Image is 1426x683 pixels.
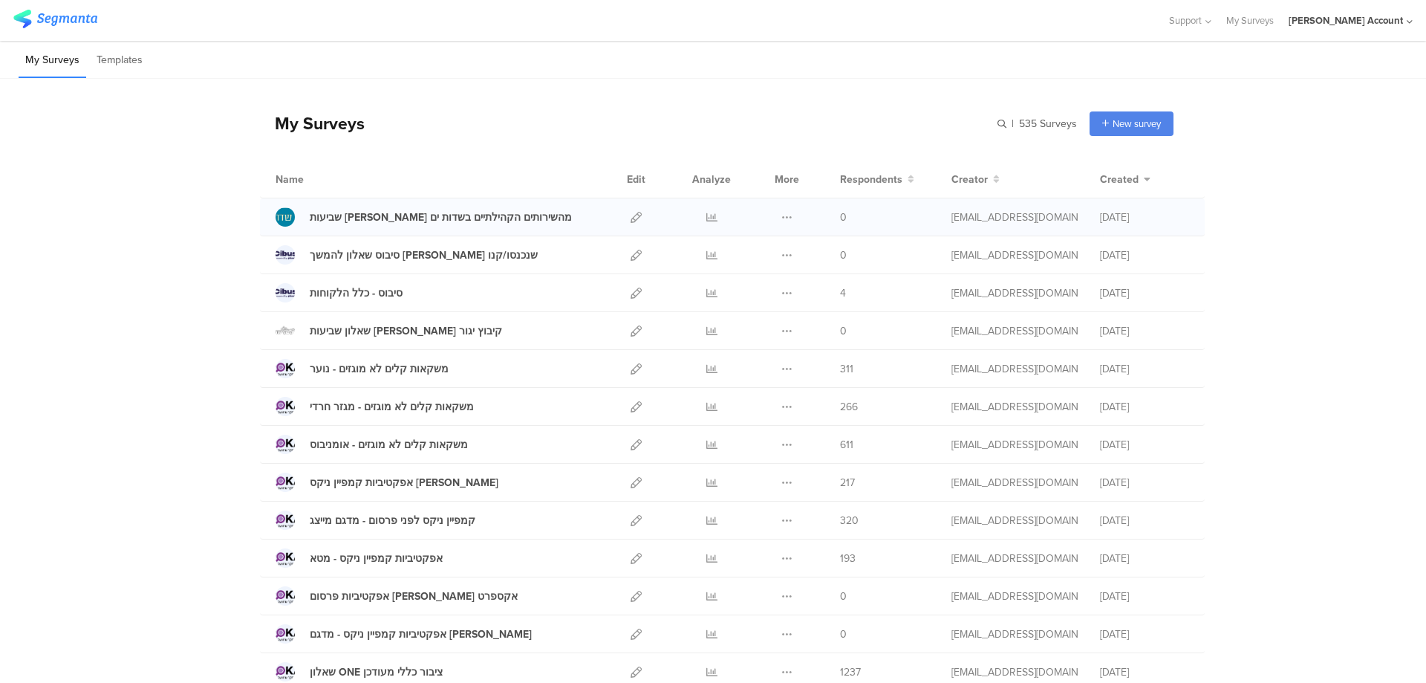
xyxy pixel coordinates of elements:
[840,247,847,263] span: 0
[1100,323,1189,339] div: [DATE]
[951,285,1078,301] div: miri@miridikman.co.il
[951,551,1078,566] div: miri@miridikman.co.il
[310,475,498,491] div: אפקטיביות קמפיין ניקס טיקטוק
[276,207,572,227] a: שביעות [PERSON_NAME] מהשירותים הקהילתיים בשדות ים
[951,361,1078,377] div: miri@miridikman.co.il
[951,172,1000,187] button: Creator
[951,589,1078,604] div: miri@miridikman.co.il
[310,323,502,339] div: שאלון שביעות רצון קיבוץ יגור
[840,361,853,377] span: 311
[276,624,532,644] a: אפקטיביות קמפיין ניקס - מדגם [PERSON_NAME]
[951,664,1078,680] div: miri@miridikman.co.il
[951,627,1078,642] div: miri@miridikman.co.il
[840,399,858,415] span: 266
[1100,664,1189,680] div: [DATE]
[276,548,443,568] a: אפקטיביות קמפיין ניקס - מטא
[260,111,365,136] div: My Surveys
[1100,513,1189,528] div: [DATE]
[840,551,856,566] span: 193
[310,247,538,263] div: סיבוס שאלון להמשך לאלו שנכנסו/קנו
[1100,399,1189,415] div: [DATE]
[276,245,538,265] a: סיבוס שאלון להמשך [PERSON_NAME] שנכנסו/קנו
[1019,116,1077,132] span: 535 Surveys
[840,513,859,528] span: 320
[1100,210,1189,225] div: [DATE]
[1169,13,1202,27] span: Support
[276,359,449,378] a: משקאות קלים לא מוגזים - נוער
[951,210,1078,225] div: miri@miridikman.co.il
[1100,285,1189,301] div: [DATE]
[276,283,403,302] a: סיבוס - כלל הלקוחות
[620,161,652,198] div: Edit
[1100,172,1150,187] button: Created
[1100,475,1189,491] div: [DATE]
[771,161,803,198] div: More
[1100,589,1189,604] div: [DATE]
[276,473,498,492] a: אפקטיביות קמפיין ניקס [PERSON_NAME]
[840,475,855,491] span: 217
[1100,172,1139,187] span: Created
[840,210,847,225] span: 0
[310,627,532,642] div: אפקטיביות קמפיין ניקס - מדגם מייצ
[1100,247,1189,263] div: [DATE]
[19,43,86,78] li: My Surveys
[310,513,475,528] div: קמפיין ניקס לפני פרסום - מדגם מייצג
[276,397,474,416] a: משקאות קלים לא מוגזים - מגזר חרדי
[310,589,518,604] div: אפקטיביות פרסום מן אקספרט
[951,247,1078,263] div: miri@miridikman.co.il
[276,511,475,530] a: קמפיין ניקס לפני פרסום - מדגם מייצג
[840,664,861,680] span: 1237
[276,172,365,187] div: Name
[276,586,518,606] a: אפקטיביות פרסום [PERSON_NAME] אקספרט
[310,285,403,301] div: סיבוס - כלל הלקוחות
[13,10,97,28] img: segmanta logo
[840,323,847,339] span: 0
[276,435,468,454] a: משקאות קלים לא מוגזים - אומניבוס
[1113,117,1161,131] span: New survey
[1100,437,1189,453] div: [DATE]
[951,172,988,187] span: Creator
[310,664,443,680] div: שאלון ONE ציבור כללי מעודכן
[840,589,847,604] span: 0
[689,161,734,198] div: Analyze
[840,627,847,642] span: 0
[310,399,474,415] div: משקאות קלים לא מוגזים - מגזר חרדי
[840,437,853,453] span: 611
[840,285,846,301] span: 4
[310,437,468,453] div: משקאות קלים לא מוגזים - אומניבוס
[310,210,572,225] div: שביעות רצון מהשירותים הקהילתיים בשדות ים
[840,172,914,187] button: Respondents
[1100,361,1189,377] div: [DATE]
[1100,627,1189,642] div: [DATE]
[951,323,1078,339] div: miri@miridikman.co.il
[1100,551,1189,566] div: [DATE]
[276,321,502,340] a: שאלון שביעות [PERSON_NAME] קיבוץ יגור
[951,475,1078,491] div: miri@miridikman.co.il
[310,551,443,566] div: אפקטיביות קמפיין ניקס - מטא
[1009,116,1016,132] span: |
[840,172,902,187] span: Respondents
[951,513,1078,528] div: miri@miridikman.co.il
[951,399,1078,415] div: miri@miridikman.co.il
[276,662,443,682] a: שאלון ONE ציבור כללי מעודכן
[951,437,1078,453] div: miri@miridikman.co.il
[310,361,449,377] div: משקאות קלים לא מוגזים - נוער
[1289,13,1403,27] div: [PERSON_NAME] Account
[90,43,149,78] li: Templates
